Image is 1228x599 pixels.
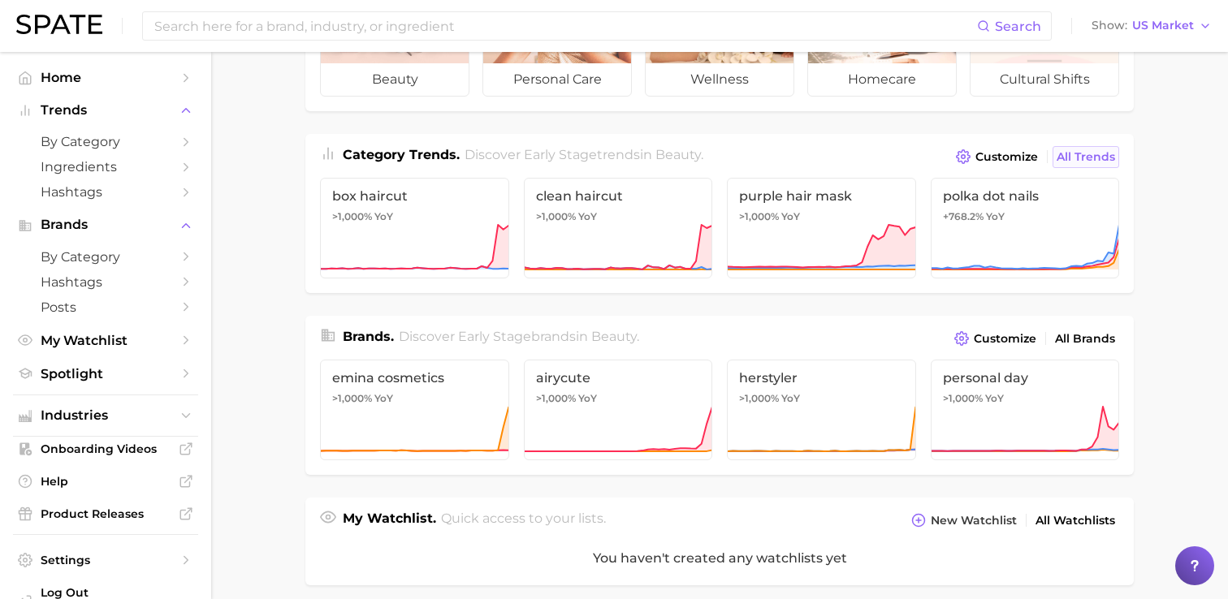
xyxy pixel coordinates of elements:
span: YoY [374,392,393,405]
a: herstyler>1,000% YoY [727,360,916,460]
button: Customize [950,327,1040,350]
a: Posts [13,295,198,320]
a: All Watchlists [1031,510,1119,532]
img: SPATE [16,15,102,34]
span: Search [995,19,1041,34]
span: >1,000% [536,210,576,222]
span: US Market [1132,21,1194,30]
span: by Category [41,134,171,149]
button: Customize [952,145,1042,168]
span: Settings [41,553,171,567]
a: polka dot nails+768.2% YoY [931,178,1120,278]
span: polka dot nails [943,188,1108,204]
span: airycute [536,370,701,386]
a: All Trends [1053,146,1119,168]
span: YoY [374,210,393,223]
a: emina cosmetics>1,000% YoY [320,360,509,460]
span: Ingredients [41,159,171,175]
span: beauty [321,63,469,96]
span: Help [41,474,171,489]
a: My Watchlist [13,328,198,353]
a: Spotlight [13,361,198,386]
span: YoY [986,210,1005,223]
span: Brands . [343,329,394,344]
span: cultural shifts [971,63,1118,96]
button: ShowUS Market [1087,15,1216,37]
span: Hashtags [41,184,171,200]
span: YoY [985,392,1004,405]
a: Settings [13,548,198,572]
button: Industries [13,403,198,428]
span: Customize [975,150,1038,164]
span: Discover Early Stage brands in . [399,329,639,344]
a: personal day>1,000% YoY [931,360,1120,460]
span: All Brands [1055,332,1115,346]
span: purple hair mask [739,188,904,204]
span: >1,000% [739,392,779,404]
a: Home [13,65,198,90]
span: by Category [41,249,171,265]
span: YoY [781,210,800,223]
span: My Watchlist [41,333,171,348]
a: All Brands [1051,328,1119,350]
span: Discover Early Stage trends in . [465,147,703,162]
span: Trends [41,103,171,118]
h1: My Watchlist. [343,509,436,532]
span: herstyler [739,370,904,386]
span: All Watchlists [1036,514,1115,528]
a: Hashtags [13,179,198,205]
button: Trends [13,98,198,123]
span: >1,000% [332,210,372,222]
span: wellness [646,63,793,96]
span: emina cosmetics [332,370,497,386]
button: Brands [13,213,198,237]
span: >1,000% [332,392,372,404]
a: airycute>1,000% YoY [524,360,713,460]
span: personal day [943,370,1108,386]
span: Home [41,70,171,85]
span: New Watchlist [931,514,1017,528]
a: by Category [13,244,198,269]
div: You haven't created any watchlists yet [305,532,1134,585]
a: box haircut>1,000% YoY [320,178,509,278]
span: Category Trends . [343,147,460,162]
a: Ingredients [13,154,198,179]
span: personal care [483,63,631,96]
span: Posts [41,299,171,315]
a: purple hair mask>1,000% YoY [727,178,916,278]
span: All Trends [1057,150,1115,164]
span: Industries [41,408,171,423]
span: Spotlight [41,366,171,381]
span: beauty [591,329,637,344]
span: +768.2% [943,210,984,222]
span: Hashtags [41,274,171,290]
span: Show [1092,21,1127,30]
a: by Category [13,129,198,154]
span: >1,000% [943,392,983,404]
span: Customize [974,332,1036,346]
span: clean haircut [536,188,701,204]
a: Onboarding Videos [13,437,198,461]
a: Hashtags [13,269,198,295]
span: YoY [578,392,597,405]
span: YoY [781,392,800,405]
span: beauty [655,147,701,162]
h2: Quick access to your lists. [441,509,606,532]
button: New Watchlist [907,509,1021,532]
a: Help [13,469,198,493]
input: Search here for a brand, industry, or ingredient [153,12,977,40]
span: Brands [41,218,171,232]
span: YoY [578,210,597,223]
span: homecare [808,63,956,96]
a: Product Releases [13,502,198,526]
a: clean haircut>1,000% YoY [524,178,713,278]
span: >1,000% [739,210,779,222]
span: Onboarding Videos [41,442,171,456]
span: box haircut [332,188,497,204]
span: >1,000% [536,392,576,404]
span: Product Releases [41,506,171,521]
